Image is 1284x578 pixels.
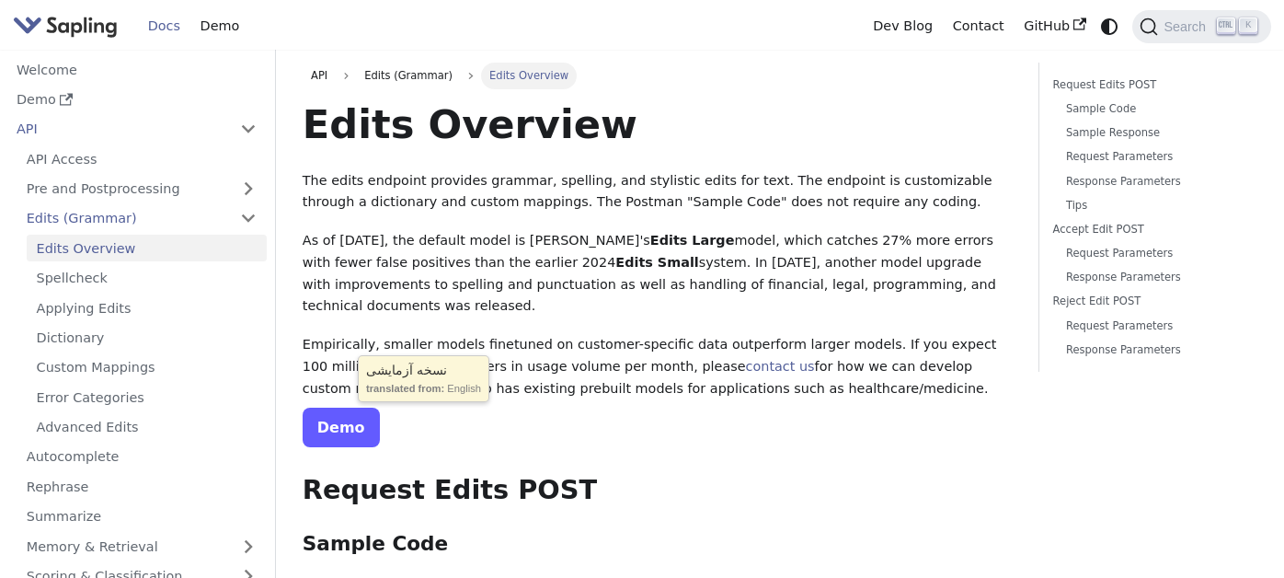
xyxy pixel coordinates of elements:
a: Response Parameters [1066,341,1244,359]
kbd: K [1239,17,1257,34]
a: Response Parameters [1066,173,1244,191]
a: API [303,63,337,88]
strong: Edits Large [650,233,735,248]
a: Request Parameters [1066,245,1244,262]
a: Rephrase [17,473,267,500]
a: Custom Mappings [27,354,267,381]
a: Autocomplete [17,444,267,470]
a: Memory & Retrieval [17,533,267,560]
a: Request Parameters [1066,148,1244,166]
a: Error Categories [27,384,267,410]
p: Empirically, smaller models finetuned on customer-specific data outperform larger models. If you ... [303,334,1013,399]
a: Response Parameters [1066,269,1244,286]
iframe: Intercom live chat [1221,515,1266,560]
h3: Sample Code [303,532,1013,557]
img: Sapling.ai [13,13,118,40]
a: Request Edits POST [1053,76,1251,94]
a: Contact [943,12,1015,40]
a: Edits (Grammar) [17,205,267,232]
span: Search [1158,19,1217,34]
a: Demo [190,12,249,40]
button: Search (Ctrl+K) [1132,10,1270,43]
nav: Breadcrumbs [303,63,1013,88]
span: Edits (Grammar) [356,63,461,88]
a: GitHub [1014,12,1095,40]
span: Edits Overview [481,63,578,88]
a: Dictionary [27,325,267,352]
span: API [311,69,327,82]
button: Collapse sidebar category 'API' [230,116,267,143]
a: Tips [1066,197,1244,214]
a: Applying Edits [27,295,267,321]
a: Spellcheck [27,265,267,292]
p: The edits endpoint provides grammar, spelling, and stylistic edits for text. The endpoint is cust... [303,170,1013,214]
a: Docs [138,12,190,40]
h2: Request Edits POST [303,474,1013,507]
p: As of [DATE], the default model is [PERSON_NAME]'s model, which catches 27% more errors with fewe... [303,230,1013,318]
h1: Edits Overview [303,99,1013,149]
strong: Edits Small [615,255,698,270]
a: Request Parameters [1066,318,1244,335]
a: Sapling.ai [13,13,124,40]
a: API Access [17,145,267,172]
a: contact us [746,359,815,374]
a: Demo [6,87,267,113]
a: Summarize [17,503,267,530]
a: Reject Edit POST [1053,293,1251,310]
a: Accept Edit POST [1053,221,1251,238]
a: Edits Overview [27,235,267,261]
a: Dev Blog [863,12,942,40]
a: Demo [303,408,380,447]
a: Sample Code [1066,100,1244,118]
a: Welcome [6,56,267,83]
a: Sample Response [1066,124,1244,142]
a: Advanced Edits [27,414,267,441]
button: Switch between dark and light mode (currently system mode) [1096,13,1123,40]
a: API [6,116,230,143]
a: Pre and Postprocessing [17,176,267,202]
